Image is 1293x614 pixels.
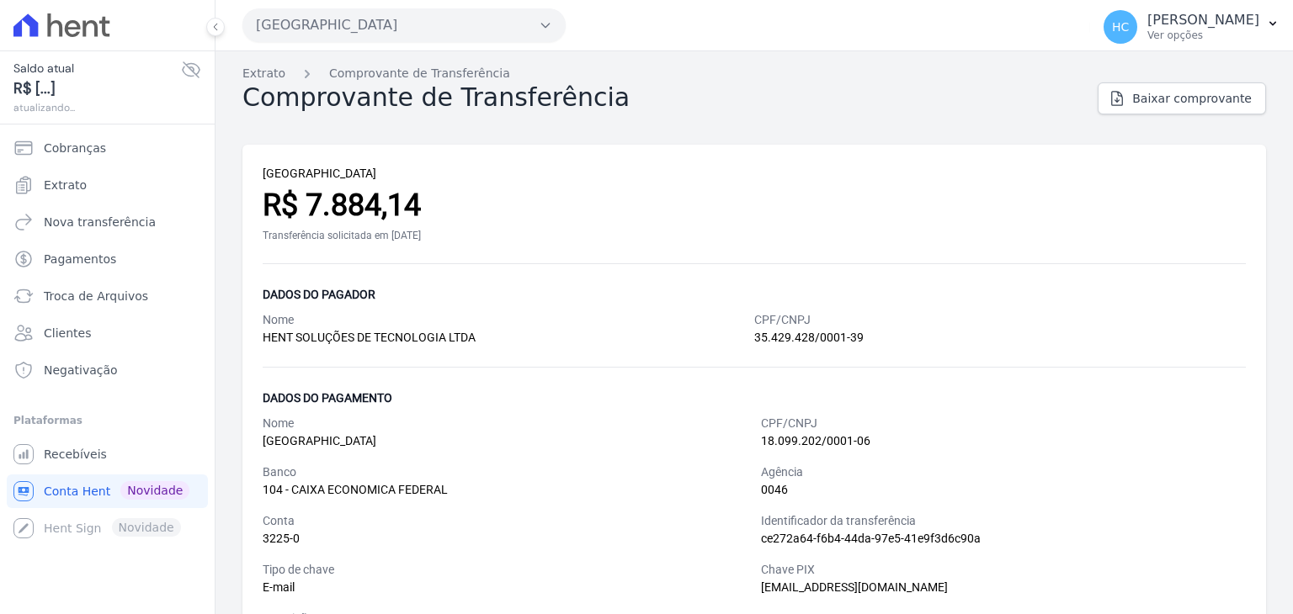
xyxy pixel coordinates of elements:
a: Nova transferência [7,205,208,239]
div: Transferência solicitada em [DATE] [263,228,1246,243]
div: Agência [761,463,1246,481]
button: HC [PERSON_NAME] Ver opções [1090,3,1293,50]
span: Troca de Arquivos [44,288,148,304]
div: 18.099.202/0001-06 [761,432,1246,450]
nav: Breadcrumb [242,65,1266,82]
div: E-mail [263,579,748,596]
a: Conta Hent Novidade [7,474,208,508]
a: Extrato [242,65,285,82]
div: Chave PIX [761,561,1246,579]
a: Troca de Arquivos [7,279,208,313]
div: Nome [263,311,754,329]
div: 0046 [761,481,1246,499]
div: Banco [263,463,748,481]
span: Extrato [44,177,87,193]
p: [PERSON_NAME] [1147,12,1259,29]
span: Recebíveis [44,446,107,463]
button: [GEOGRAPHIC_DATA] [242,8,566,42]
div: Tipo de chave [263,561,748,579]
p: Ver opções [1147,29,1259,42]
h2: Comprovante de Transferência [242,82,630,113]
a: Negativação [7,353,208,387]
nav: Sidebar [13,131,201,545]
div: ce272a64-f6b4-44da-97e5-41e9f3d6c90a [761,530,1246,548]
div: HENT SOLUÇÕES DE TECNOLOGIA LTDA [263,329,754,347]
a: Clientes [7,316,208,350]
div: CPF/CNPJ [761,415,1246,432]
div: 35.429.428/0001-39 [754,329,1246,347]
div: [GEOGRAPHIC_DATA] [263,432,748,450]
span: Nova transferência [44,214,156,230]
div: 104 - CAIXA ECONOMICA FEDERAL [263,481,748,499]
div: [GEOGRAPHIC_DATA] [263,165,1246,183]
div: CPF/CNPJ [754,311,1246,329]
span: Novidade [120,481,189,500]
div: Dados do pagamento [263,388,1246,408]
div: Conta [263,512,748,530]
a: Cobranças [7,131,208,165]
span: Baixar comprovante [1132,90,1252,107]
div: R$ 7.884,14 [263,183,1246,228]
span: Pagamentos [44,251,116,267]
div: Nome [263,415,748,432]
span: Saldo atual [13,60,181,77]
span: atualizando... [13,100,181,115]
span: Clientes [44,325,91,341]
a: Baixar comprovante [1098,82,1266,114]
div: Identificador da transferência [761,512,1246,530]
div: 3225-0 [263,530,748,548]
span: R$ [...] [13,77,181,100]
a: Pagamentos [7,242,208,276]
div: Dados do pagador [263,284,1246,304]
a: Comprovante de Transferência [329,65,510,82]
a: Recebíveis [7,437,208,471]
div: [EMAIL_ADDRESS][DOMAIN_NAME] [761,579,1246,596]
a: Extrato [7,168,208,202]
span: Conta Hent [44,483,110,500]
span: Cobranças [44,140,106,156]
span: Negativação [44,362,118,378]
div: Plataformas [13,410,201,431]
span: HC [1112,21,1129,33]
